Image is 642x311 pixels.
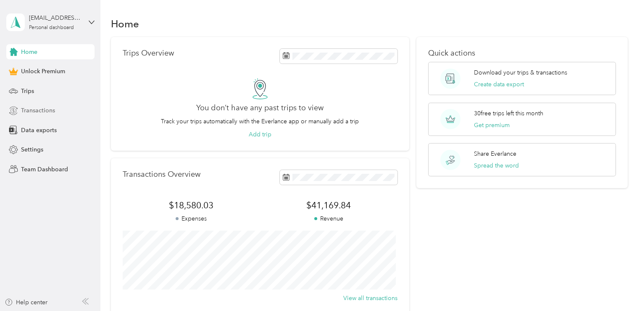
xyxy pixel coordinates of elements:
[474,161,519,170] button: Spread the word
[21,106,55,115] span: Transactions
[343,294,397,303] button: View all transactions
[123,199,260,211] span: $18,580.03
[123,49,174,58] p: Trips Overview
[196,104,324,112] h2: You don’t have any past trips to view
[260,199,397,211] span: $41,169.84
[29,13,82,22] div: [EMAIL_ADDRESS][DOMAIN_NAME]
[595,264,642,311] iframe: Everlance-gr Chat Button Frame
[474,109,543,118] p: 30 free trips left this month
[123,170,200,179] p: Transactions Overview
[21,165,68,174] span: Team Dashboard
[474,149,516,158] p: Share Everlance
[111,19,139,28] h1: Home
[21,67,65,76] span: Unlock Premium
[29,25,74,30] div: Personal dashboard
[21,87,34,96] span: Trips
[428,49,616,58] p: Quick actions
[21,145,43,154] span: Settings
[21,48,37,56] span: Home
[474,68,567,77] p: Download your trips & transactions
[5,298,47,307] button: Help center
[123,214,260,223] p: Expenses
[21,126,57,135] span: Data exports
[260,214,397,223] p: Revenue
[249,130,271,139] button: Add trip
[474,80,524,89] button: Create data export
[161,117,359,126] p: Track your trips automatically with the Everlance app or manually add a trip
[474,121,510,130] button: Get premium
